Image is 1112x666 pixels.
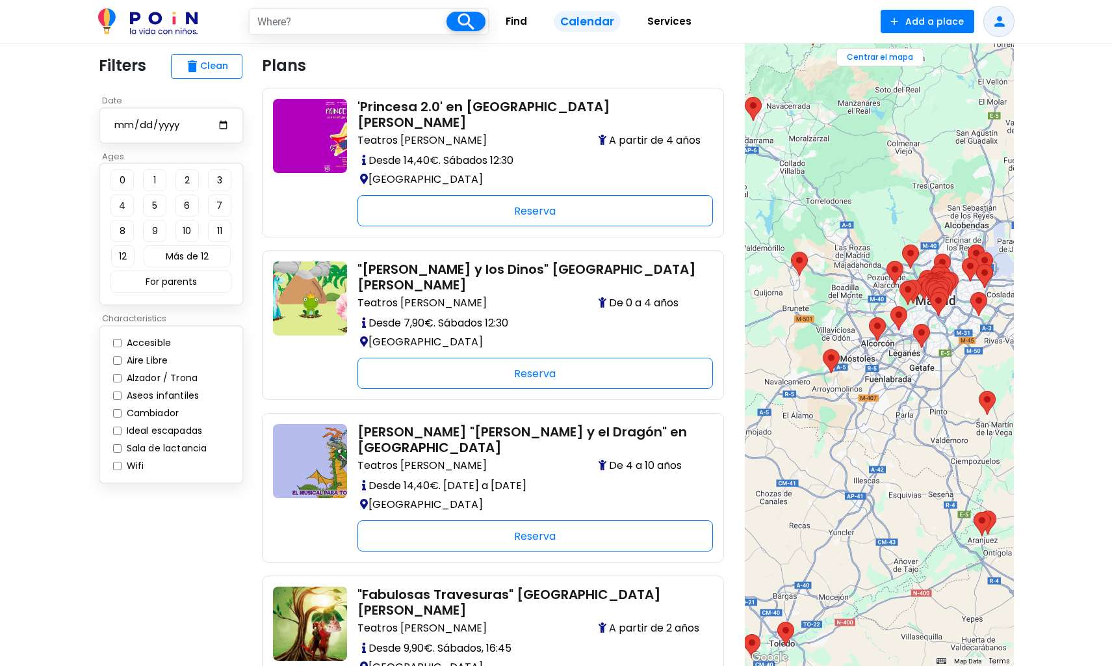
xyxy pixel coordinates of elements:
span: Teatros [PERSON_NAME] [357,295,487,311]
button: 2 [175,169,199,191]
span: De 4 a 10 años [599,458,703,473]
img: tt-con-ninos-en-madrid-princesa-teatros-luchana [273,99,347,173]
div: Tour Palacio Real [922,276,938,300]
a: Calendar [543,6,631,38]
div: 'Los Sueños de Elsa, Tributo a Frozen' en Madrid [925,274,942,298]
label: Alzador / Trona [123,371,198,385]
span: A partir de 2 años [599,620,703,636]
div: Frida Kahlo: Experiencia Live Art y Muestra Gastronómica [919,270,936,294]
a: Terms (opens in new tab) [989,656,1010,666]
span: Calendar [554,11,621,33]
button: Más de 12 [144,245,231,267]
div: Exposición Inmersiva 'La Leyenda del TITANIC' [930,292,947,316]
div: "Aladdin" El Musical (última temporada) [924,273,940,297]
div: Observación de estrellas en Los Molinos [745,97,762,121]
div: Tomorrowland Immersive Experience Madrid [942,272,959,296]
div: Parque de Atracciones Madrid - Entradas [905,280,922,304]
button: 0 [110,169,134,191]
button: 10 [175,220,199,242]
span: A partir de 4 años [599,133,703,148]
div: Luli Pampin - El Libro Musical [925,274,942,298]
div: Tour Bernabéu Real Madrid [934,254,951,278]
div: Taller de pintura Glow Art para niños [869,317,886,341]
p: Filters [99,54,146,77]
h2: "[PERSON_NAME] y los Dinos" [GEOGRAPHIC_DATA][PERSON_NAME] [357,261,703,293]
label: Aire Libre [123,354,168,367]
div: DroneArt Show: Música y Espectáculo de Drones Madrid [902,245,919,269]
button: 5 [143,194,166,217]
div: 'Lluvia en las Cuatro Estaciones' en Madrid [929,267,946,291]
div: Entradas a Acuario Atlantis [823,349,840,373]
div: Neon Brush Kids - Clase de Pintura de Neon [931,263,948,287]
div: Paseo en Barco por Aranjuez [974,512,990,536]
p: Desde 14,40€. [DATE] a [DATE] [357,476,703,495]
button: 9 [143,220,166,242]
a: Find [489,6,543,38]
div: Wicked, El Musical [939,273,956,297]
div: Paseo a caballo por el Parque Nacional Sierra del Guadarrama [805,21,821,46]
span: Teatros [PERSON_NAME] [357,133,487,148]
div: Free Tour Parque El Capricho [976,252,993,276]
div: 101 Dálmatas - The Show [920,274,937,298]
div: Jurassic World The Experience Madrid [931,287,948,311]
div: Museo de la Felicidad · MÜF Madrid [928,283,945,307]
p: Date [99,94,252,107]
p: Desde 9,90€. Sábados, 16:45 [357,639,703,658]
button: Map Data [954,657,981,666]
div: Tour Navideño por Madrid [925,278,942,302]
div: Tren de la Fresa con niños - Temporada 2025 [932,287,949,312]
div: Entradas a Sweet Space Museum [935,267,951,291]
p: Plans [262,54,306,77]
img: Google [748,649,791,666]
button: Add a place [881,10,974,33]
span: Find [500,11,533,32]
p: [GEOGRAPHIC_DATA] [357,332,703,351]
button: 3 [208,169,231,191]
button: 8 [110,220,134,242]
p: Ages [99,150,252,163]
a: Services [631,6,708,38]
div: Zoo Aquarium de Madrid - entradas [899,281,916,305]
div: Musical "Alicia en el País de las Maravillas" [927,273,944,297]
img: con-ninos-en-madrid-espectaculos-una-rana-y-los-dinos [273,261,347,336]
div: Exposición LEGENDS: The Home of Football [927,276,944,300]
div: IKONO Madrid entradas [932,281,949,305]
button: 4 [110,194,134,217]
img: con-ninos-en-madrid-teatro-nora-y-el-dragon-teatro-luchana [273,424,347,498]
img: con-ninos-en-madrid-teatro-fabulosas-travesuras-teatros-luchana [273,587,347,661]
a: con-ninos-en-madrid-espectaculos-una-rana-y-los-dinos "[PERSON_NAME] y los Dinos" [GEOGRAPHIC_DAT... [273,261,713,389]
span: Teatros [PERSON_NAME] [357,458,487,473]
label: Sala de lactancia [123,442,207,455]
span: delete [185,59,200,74]
button: 11 [208,220,231,242]
div: Tour Museo del Prado [933,278,950,302]
div: Exhibición En Vuelo en Madrid [890,306,907,330]
div: Entradas a Faunia [970,292,987,316]
div: Velázquez Tech Museum - entradas [927,278,944,302]
div: Entradas a Parque Warner [979,391,996,415]
span: Services [641,11,697,32]
div: Museo Iluziona Toledo - entradas [777,622,794,646]
label: Aseos infantiles [123,389,200,403]
div: Reserva [357,195,713,226]
h2: "Fabulosas Travesuras" [GEOGRAPHIC_DATA][PERSON_NAME] [357,587,703,618]
p: Desde 14,40€. Sábados 12:30 [357,151,703,170]
div: We call it Ballet: Espectáculo de Danza y Luces de La Bella Durmiente en Madrid [925,280,942,304]
div: Entradas a Museo de Cera de Madrid [933,271,950,295]
button: 7 [208,194,231,217]
div: Puy du Fou España [743,634,760,658]
div: Juvenalia - IFEMA 2025 [968,245,985,269]
a: Open this area in Google Maps (opens a new window) [748,649,791,666]
img: POiN [98,8,198,34]
span: Teatros [PERSON_NAME] [357,620,487,636]
span: De 0 a 4 años [599,295,703,311]
h2: [PERSON_NAME] "[PERSON_NAME] y el Dragón" en [GEOGRAPHIC_DATA] [357,424,703,455]
p: [GEOGRAPHIC_DATA] [357,495,703,514]
button: Keyboard shortcuts [937,657,946,666]
div: Atleti: Museo + Tour Riyadh Air Metropolitano [976,264,993,288]
input: Where? [250,9,446,34]
div: Talleres Espacio Abierto Quinta de los Molinos [962,258,979,282]
label: Wifi [123,459,144,473]
a: con-ninos-en-madrid-teatro-nora-y-el-dragon-teatro-luchana [PERSON_NAME] "[PERSON_NAME] y el Drag... [273,424,713,552]
div: Saurios - The Exhibition en Madrid [916,276,933,300]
